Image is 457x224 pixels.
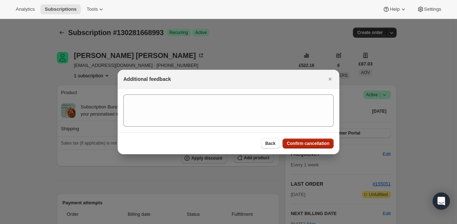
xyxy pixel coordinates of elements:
span: Back [265,141,276,146]
div: Open Intercom Messenger [433,193,450,210]
button: Analytics [11,4,39,14]
button: Confirm cancellation [282,138,334,148]
h2: Additional feedback [123,76,171,83]
span: Analytics [16,6,35,12]
button: Subscriptions [40,4,81,14]
button: Back [261,138,280,148]
span: Help [390,6,399,12]
span: Settings [424,6,441,12]
span: Tools [87,6,98,12]
button: Tools [82,4,109,14]
span: Confirm cancellation [287,141,329,146]
span: Subscriptions [45,6,77,12]
button: Close [325,74,335,84]
button: Help [378,4,411,14]
button: Settings [413,4,446,14]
